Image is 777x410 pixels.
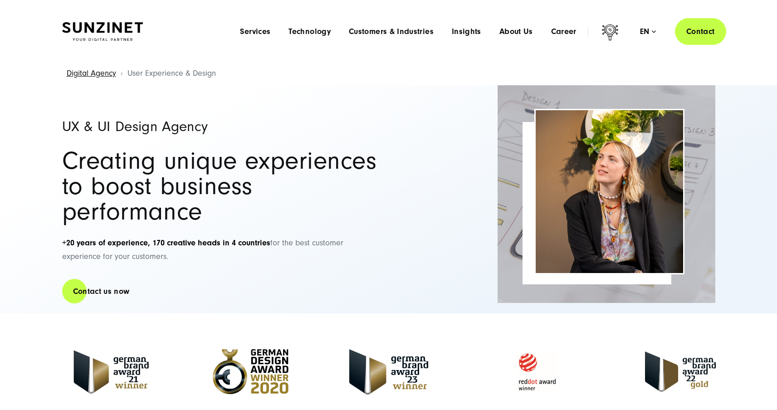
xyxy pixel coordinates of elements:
strong: +20 years of experience, 170 creative heads in 4 countries [62,238,270,248]
img: Reddot Award Winner - Full Service Digital Agency SUNZINET [489,345,584,399]
a: Contact us now [62,278,141,304]
span: User Experience & Design [127,68,216,78]
img: SUNZINET Full Service Digital Agentur [62,22,143,41]
img: German Brand Award 2022 Gold Winner - Full Service Digital Agency SUNZINET [645,351,716,392]
img: German Brand Award 2023 Winner - Full Service Digital Agency SUNZINET [349,349,428,395]
a: Career [551,27,577,36]
a: Digital Agency [67,68,116,78]
img: German Brand Award 2021 Winner -Full Service Digital Agency SUNZINET [70,345,152,399]
img: German Design Award Winner 2020 - Full Service Digital Agency SUNZINET [213,349,288,394]
a: Insights [452,27,481,36]
a: Customers & Industries [349,27,434,36]
img: UX & UI Design Agency Header | Colleague listening to conversation [536,110,683,273]
div: en [640,27,656,36]
span: for the best customer experience for your customers. [62,238,343,262]
a: Services [240,27,270,36]
a: Contact [675,18,726,45]
h2: Creating unique experiences to boost business performance [62,148,380,225]
img: Full-Service Digitalagentur SUNZINET - User Experience Design_2 [498,85,715,303]
a: Technology [288,27,331,36]
h1: UX & UI Design Agency [62,119,380,134]
a: About Us [499,27,533,36]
